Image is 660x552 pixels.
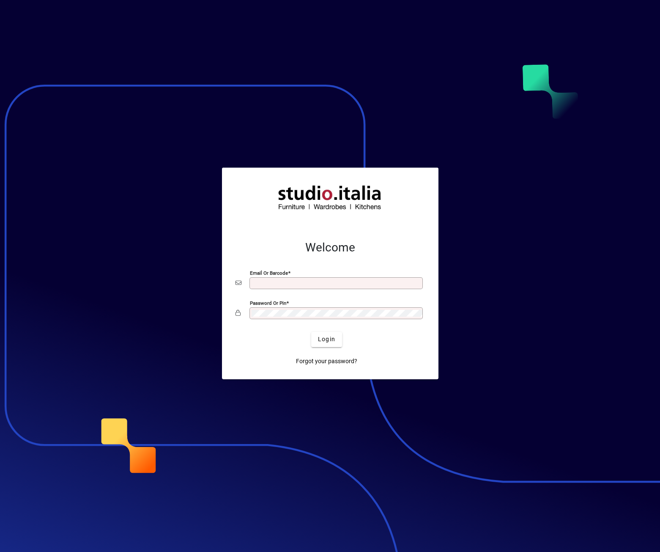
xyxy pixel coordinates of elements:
[296,357,357,366] span: Forgot your password?
[250,270,288,276] mat-label: Email or Barcode
[236,240,425,255] h2: Welcome
[293,354,361,369] a: Forgot your password?
[250,300,286,306] mat-label: Password or Pin
[318,335,335,344] span: Login
[311,332,342,347] button: Login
